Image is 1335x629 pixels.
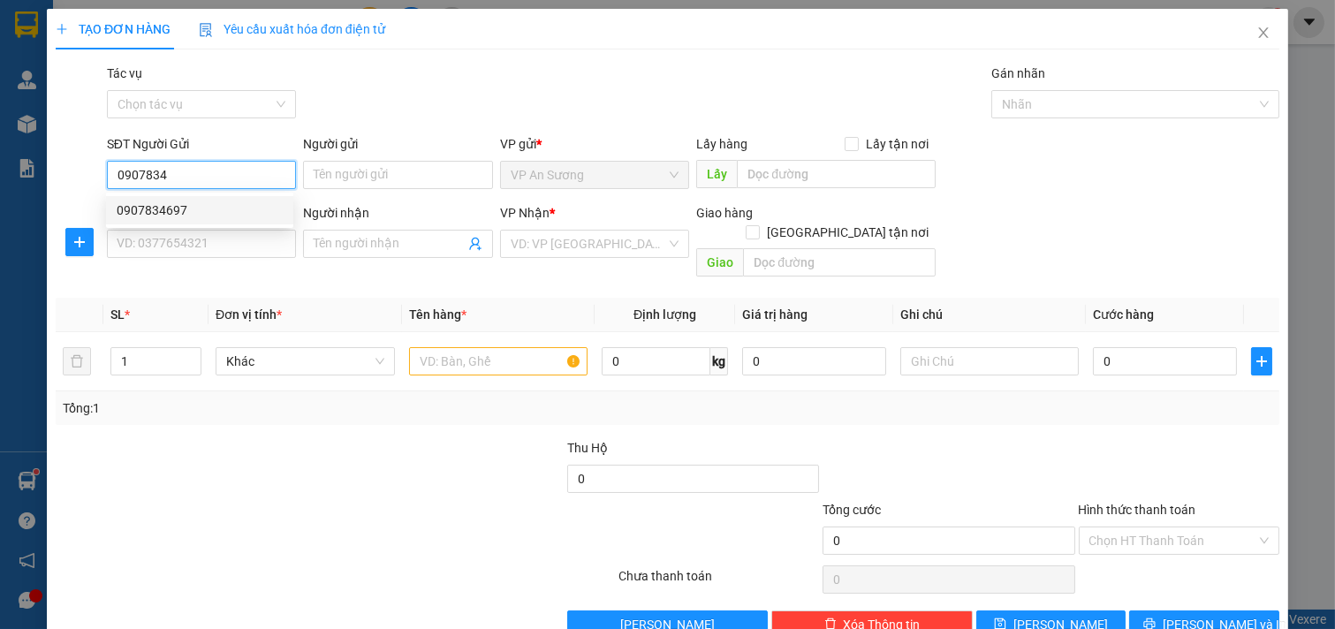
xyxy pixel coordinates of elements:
[107,51,204,71] span: 0933857888
[199,22,385,36] span: Yêu cầu xuất hóa đơn điện tử
[500,206,550,220] span: VP Nhận
[511,162,679,188] span: VP An Sương
[500,134,690,154] div: VP gửi
[107,75,265,111] span: Giao:
[633,307,696,322] span: Định lượng
[303,203,493,223] div: Người nhận
[7,19,82,58] span: VP An Sương
[226,348,384,375] span: Khác
[742,347,886,375] input: 0
[107,10,232,49] span: VP 330 [PERSON_NAME]
[117,201,283,220] div: 0907834697
[696,160,737,188] span: Lấy
[107,73,265,112] span: HẠ LONG [GEOGRAPHIC_DATA]
[45,119,71,139] span: CC:
[1256,26,1271,40] span: close
[468,237,482,251] span: user-add
[1093,307,1154,322] span: Cước hàng
[743,248,935,277] input: Dọc đường
[710,347,728,375] span: kg
[696,206,753,220] span: Giao hàng
[107,134,297,154] div: SĐT Người Gửi
[409,347,588,375] input: VD: Bàn, Ghế
[199,23,213,37] img: icon
[696,248,743,277] span: Giao
[409,307,466,322] span: Tên hàng
[1251,347,1272,375] button: plus
[7,19,104,58] p: Gửi:
[106,196,293,224] div: 0907834697
[56,22,171,36] span: TẠO ĐƠN HÀNG
[567,441,608,455] span: Thu Hộ
[760,223,936,242] span: [GEOGRAPHIC_DATA] tận nơi
[107,66,142,80] label: Tác vụ
[991,66,1045,80] label: Gán nhãn
[34,83,90,102] span: VP Q12
[737,160,935,188] input: Dọc đường
[63,398,516,418] div: Tổng: 1
[900,347,1080,375] input: Ghi Chú
[110,307,125,322] span: SL
[216,307,282,322] span: Đơn vị tính
[63,347,91,375] button: delete
[35,119,45,139] span: 0
[1079,503,1196,517] label: Hình thức thanh toán
[66,235,93,249] span: plus
[5,119,31,139] span: CR:
[7,85,90,102] span: Lấy:
[696,137,747,151] span: Lấy hàng
[1239,9,1288,58] button: Close
[742,307,808,322] span: Giá trị hàng
[7,61,104,80] span: 0908931675
[303,134,493,154] div: Người gửi
[1252,354,1271,368] span: plus
[75,119,138,139] span: 350.000
[823,503,881,517] span: Tổng cước
[893,298,1087,332] th: Ghi chú
[107,10,265,49] p: Nhận:
[56,23,68,35] span: plus
[65,228,94,256] button: plus
[859,134,936,154] span: Lấy tận nơi
[617,566,822,597] div: Chưa thanh toán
